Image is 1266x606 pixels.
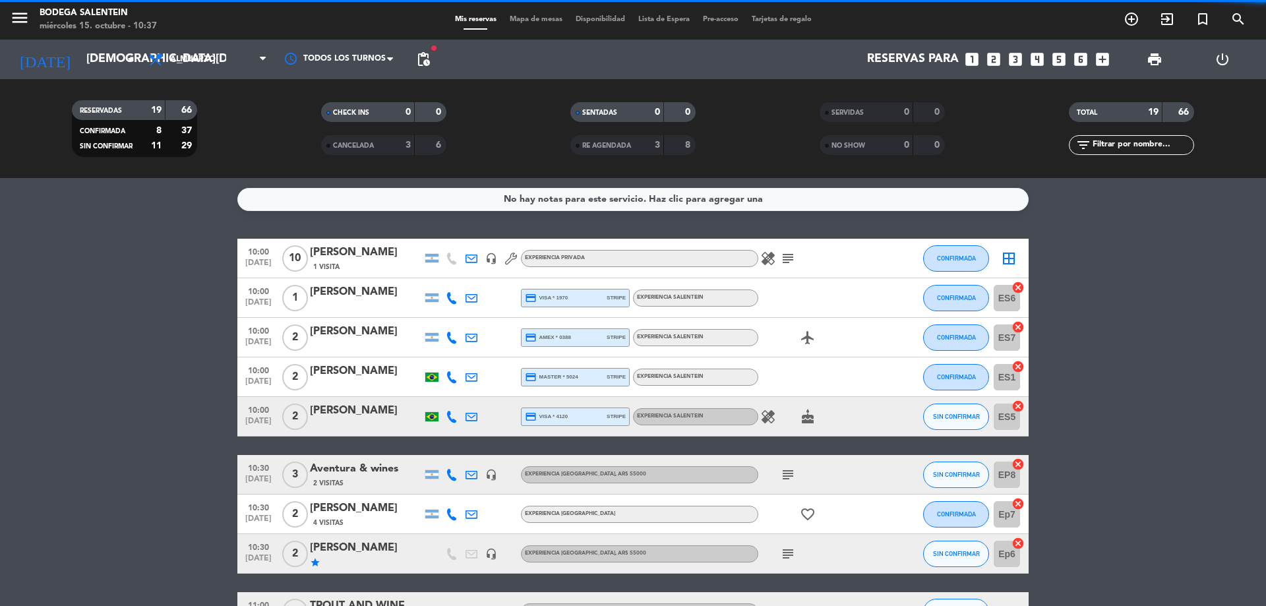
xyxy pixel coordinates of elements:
span: 10 [282,245,308,272]
span: 2 Visitas [313,478,344,489]
span: [DATE] [242,338,275,353]
i: subject [780,467,796,483]
span: SIN CONFIRMAR [933,413,980,420]
span: print [1147,51,1162,67]
span: Experiencia Salentein [637,413,704,419]
i: looks_one [963,51,980,68]
div: [PERSON_NAME] [310,539,422,557]
span: , ARS 55000 [615,471,646,477]
span: 10:00 [242,362,275,377]
i: menu [10,8,30,28]
span: fiber_manual_record [430,44,438,52]
span: amex * 0388 [525,332,571,344]
span: [DATE] [242,298,275,313]
span: Experiencia [GEOGRAPHIC_DATA] [525,511,615,516]
span: Experiencia Salentein [637,374,704,379]
span: visa * 1970 [525,292,568,304]
div: Aventura & wines [310,460,422,477]
span: CONFIRMADA [937,373,976,380]
div: Bodega Salentein [40,7,157,20]
i: credit_card [525,332,537,344]
strong: 19 [151,106,162,115]
strong: 19 [1148,107,1159,117]
span: 3 [282,462,308,488]
span: Experiencia Salentein [637,334,704,340]
div: [PERSON_NAME] [310,284,422,301]
i: healing [760,251,776,266]
span: stripe [607,333,626,342]
strong: 0 [406,107,411,117]
span: stripe [607,412,626,421]
span: SIN CONFIRMAR [933,471,980,478]
strong: 66 [1178,107,1191,117]
span: TOTAL [1077,109,1097,116]
strong: 0 [934,107,942,117]
div: [PERSON_NAME] [310,323,422,340]
span: 2 [282,501,308,528]
i: cake [800,409,816,425]
i: looks_two [985,51,1002,68]
i: airplanemode_active [800,330,816,346]
i: headset_mic [485,469,497,481]
i: add_circle_outline [1124,11,1139,27]
button: CONFIRMADA [923,324,989,351]
span: 1 [282,285,308,311]
i: arrow_drop_down [123,51,138,67]
span: 2 [282,541,308,567]
strong: 66 [181,106,195,115]
i: exit_to_app [1159,11,1175,27]
span: [DATE] [242,475,275,490]
span: 10:00 [242,322,275,338]
span: Lista de Espera [632,16,696,23]
span: NO SHOW [831,142,865,149]
strong: 6 [436,140,444,150]
span: SIN CONFIRMAR [80,143,133,150]
strong: 3 [406,140,411,150]
i: search [1230,11,1246,27]
div: No hay notas para este servicio. Haz clic para agregar una [504,192,763,207]
strong: 0 [904,107,909,117]
span: Experiencia [GEOGRAPHIC_DATA] [525,471,646,477]
i: turned_in_not [1195,11,1211,27]
i: favorite_border [800,506,816,522]
span: CONFIRMADA [80,128,125,135]
span: 10:30 [242,460,275,475]
button: SIN CONFIRMAR [923,541,989,567]
div: [PERSON_NAME] [310,363,422,380]
span: SENTADAS [582,109,617,116]
span: Mis reservas [448,16,503,23]
i: power_settings_new [1215,51,1230,67]
strong: 0 [655,107,660,117]
span: 10:00 [242,243,275,258]
button: SIN CONFIRMAR [923,462,989,488]
i: looks_5 [1050,51,1068,68]
span: 2 [282,404,308,430]
i: looks_4 [1029,51,1046,68]
i: credit_card [525,411,537,423]
span: , ARS 55000 [615,551,646,556]
strong: 8 [156,126,162,135]
span: Tarjetas de regalo [745,16,818,23]
span: 10:30 [242,539,275,554]
i: credit_card [525,371,537,383]
i: cancel [1011,458,1025,471]
button: CONFIRMADA [923,364,989,390]
i: border_all [1001,251,1017,266]
button: SIN CONFIRMAR [923,404,989,430]
span: pending_actions [415,51,431,67]
strong: 0 [904,140,909,150]
span: [DATE] [242,554,275,569]
strong: 0 [436,107,444,117]
span: 2 [282,324,308,351]
div: LOG OUT [1188,40,1256,79]
span: 1 Visita [313,262,340,272]
strong: 11 [151,141,162,150]
i: cancel [1011,281,1025,294]
span: Mapa de mesas [503,16,569,23]
span: SIN CONFIRMAR [933,550,980,557]
span: Disponibilidad [569,16,632,23]
div: miércoles 15. octubre - 10:37 [40,20,157,33]
strong: 0 [685,107,693,117]
i: star [310,557,320,568]
span: CONFIRMADA [937,255,976,262]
